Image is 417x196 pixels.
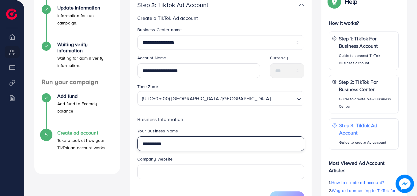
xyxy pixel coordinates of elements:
legend: Your Business Name [137,128,304,136]
input: Search for option [273,93,294,104]
span: (UTC+05:00) [GEOGRAPHIC_DATA]/[GEOGRAPHIC_DATA] [141,93,272,104]
img: logo [6,9,17,20]
li: Add fund [34,93,120,130]
p: Add fund to Ecomdy balance [57,100,113,115]
div: Search for option [137,91,304,106]
p: Guide to create New Business Center [339,95,395,110]
p: Guide to connect TikTok Business account [339,52,395,67]
legend: Business Center name [137,27,304,35]
h4: Create ad account [57,130,113,136]
img: TikTok partner [299,1,304,9]
p: Create a TikTok Ad account [137,14,304,22]
h4: Update Information [57,5,113,11]
legend: Currency [270,55,304,63]
p: How it works? [329,19,399,27]
span: 5 [45,131,47,138]
li: Create ad account [34,130,120,167]
legend: Company Website [137,156,304,165]
li: Update Information [34,5,120,42]
p: Information for run campaign. [57,12,113,27]
p: Take a look at how your TikTok ad account works. [57,137,113,151]
label: Time Zone [137,83,158,90]
span: How to create ad account? [331,179,384,186]
h4: Run your campaign [34,78,120,86]
img: image [396,175,414,193]
p: Step 1: TikTok For Business Account [339,35,395,50]
li: Waiting verify information [34,42,120,78]
p: Step 3: TikTok Ad Account [137,1,245,9]
p: Business Information [137,116,304,123]
h4: Waiting verify information [57,42,113,53]
h4: Add fund [57,93,113,99]
p: 1. [329,179,399,186]
p: Most Viewed Ad Account Articles [329,154,399,174]
legend: Account Name [137,55,260,63]
p: Step 3: TikTok Ad Account [339,122,395,136]
p: Guide to create Ad account [339,139,395,146]
p: Step 2: TikTok For Business Center [339,78,395,93]
p: Waiting for admin verify information. [57,54,113,69]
